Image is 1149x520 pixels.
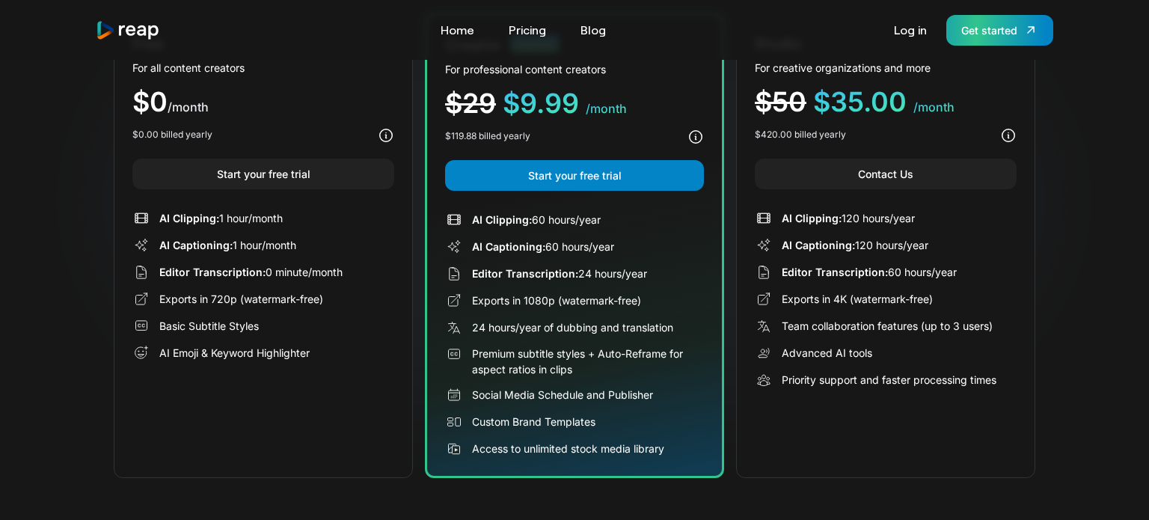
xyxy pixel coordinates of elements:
[168,100,209,114] span: /month
[782,237,928,253] div: 120 hours/year
[159,291,323,307] div: Exports in 720p (watermark-free)
[96,20,160,40] a: home
[472,346,704,377] div: Premium subtitle styles + Auto-Reframe for aspect ratios in clips
[782,239,855,251] span: AI Captioning:
[913,100,955,114] span: /month
[472,441,664,456] div: Access to unlimited stock media library
[445,160,704,191] a: Start your free trial
[472,266,647,281] div: 24 hours/year
[445,129,530,143] div: $119.88 billed yearly
[782,372,996,388] div: Priority support and faster processing times
[472,414,595,429] div: Custom Brand Templates
[503,87,579,120] span: $9.99
[472,213,532,226] span: AI Clipping:
[755,85,806,118] span: $50
[159,266,266,278] span: Editor Transcription:
[159,318,259,334] div: Basic Subtitle Styles
[472,387,653,403] div: Social Media Schedule and Publisher
[946,15,1053,46] a: Get started
[782,210,915,226] div: 120 hours/year
[782,291,933,307] div: Exports in 4K (watermark-free)
[501,18,554,42] a: Pricing
[586,101,627,116] span: /month
[159,212,219,224] span: AI Clipping:
[782,264,957,280] div: 60 hours/year
[755,128,846,141] div: $420.00 billed yearly
[445,61,704,77] div: For professional content creators
[755,159,1017,189] a: Contact Us
[782,318,993,334] div: Team collaboration features (up to 3 users)
[445,87,496,120] span: $29
[782,266,888,278] span: Editor Transcription:
[472,239,614,254] div: 60 hours/year
[755,60,1017,76] div: For creative organizations and more
[472,240,545,253] span: AI Captioning:
[472,319,673,335] div: 24 hours/year of dubbing and translation
[472,267,578,280] span: Editor Transcription:
[96,20,160,40] img: reap logo
[159,237,296,253] div: 1 hour/month
[782,345,872,361] div: Advanced AI tools
[132,88,394,116] div: $0
[472,212,601,227] div: 60 hours/year
[961,22,1017,38] div: Get started
[433,18,482,42] a: Home
[886,18,934,42] a: Log in
[472,293,641,308] div: Exports in 1080p (watermark-free)
[782,212,842,224] span: AI Clipping:
[132,159,394,189] a: Start your free trial
[159,264,343,280] div: 0 minute/month
[159,210,283,226] div: 1 hour/month
[159,239,233,251] span: AI Captioning:
[132,60,394,76] div: For all content creators
[573,18,613,42] a: Blog
[132,128,212,141] div: $0.00 billed yearly
[159,345,310,361] div: AI Emoji & Keyword Highlighter
[813,85,907,118] span: $35.00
